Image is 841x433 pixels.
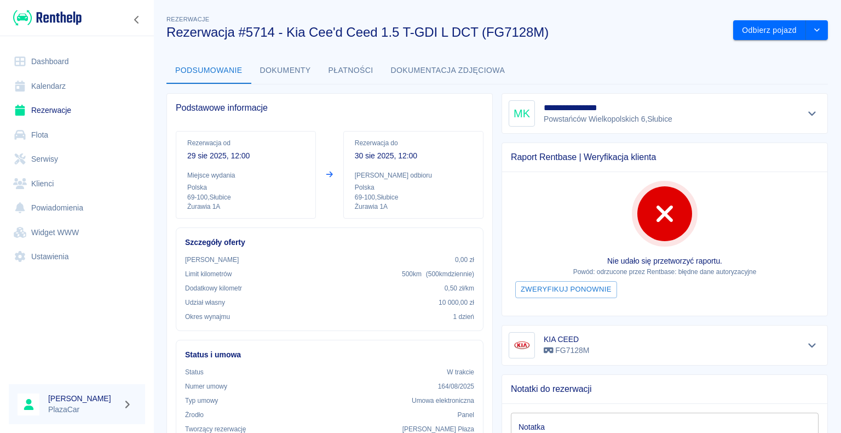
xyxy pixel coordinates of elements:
[447,367,474,377] p: W trakcie
[382,58,514,84] button: Dokumentacja zdjęciowa
[402,269,474,279] p: 500 km
[412,396,474,406] p: Umowa elektroniczna
[9,147,145,172] a: Serwisy
[733,20,806,41] button: Odbierz pojazd
[185,367,204,377] p: Status
[511,334,533,356] img: Image
[176,102,483,113] span: Podstawowe informacje
[453,312,474,322] p: 1 dzień
[511,267,819,277] p: Powód: odrzucone przez Rentbase: błędne dane autoryzacyjne
[187,202,304,212] p: Żurawia 1A
[509,100,535,127] div: MK
[48,404,118,415] p: PlazaCar
[185,312,230,322] p: Okres wynajmu
[166,58,251,84] button: Podsumowanie
[185,283,242,293] p: Dodatkowy kilometr
[458,410,475,420] p: Panel
[48,393,118,404] h6: [PERSON_NAME]
[511,152,819,163] span: Raport Rentbase | Weryfikacja klienta
[185,255,239,265] p: [PERSON_NAME]
[9,220,145,245] a: Widget WWW
[544,113,675,125] p: Powstańców Wielkopolskich 6 , Słubice
[185,396,218,406] p: Typ umowy
[426,270,474,278] span: ( 500 km dziennie )
[355,183,472,192] p: Polska
[9,196,145,220] a: Powiadomienia
[803,106,821,121] button: Pokaż szczegóły
[185,298,225,307] p: Udział własny
[355,138,472,148] p: Rezerwacja do
[187,170,304,180] p: Miejsce wydania
[9,9,82,27] a: Renthelp logo
[515,281,617,298] button: Zweryfikuj ponownie
[355,202,472,212] p: Żurawia 1A
[166,25,724,40] h3: Rezerwacja #5714 - Kia Cee'd Ceed 1.5 T-GDI L DCT (FG7128M)
[187,183,304,192] p: Polska
[544,345,589,356] p: FG7128M
[806,20,828,41] button: drop-down
[9,172,145,196] a: Klienci
[129,13,145,27] button: Zwiń nawigację
[187,150,304,162] p: 29 sie 2025, 12:00
[185,237,474,248] h6: Szczegóły oferty
[187,192,304,202] p: 69-100 , Słubice
[355,170,472,180] p: [PERSON_NAME] odbioru
[185,269,232,279] p: Limit kilometrów
[445,283,474,293] p: 0,50 zł /km
[511,255,819,267] p: Nie udało się przetworzyć raportu.
[355,150,472,162] p: 30 sie 2025, 12:00
[439,298,474,307] p: 10 000,00 zł
[13,9,82,27] img: Renthelp logo
[185,349,474,361] h6: Status i umowa
[355,192,472,202] p: 69-100 , Słubice
[185,381,227,391] p: Numer umowy
[9,49,145,74] a: Dashboard
[320,58,382,84] button: Płatności
[9,98,145,123] a: Rezerwacje
[166,16,209,22] span: Rezerwacje
[185,410,204,420] p: Żrodło
[438,381,474,391] p: 164/08/2025
[251,58,320,84] button: Dokumenty
[187,138,304,148] p: Rezerwacja od
[803,338,821,353] button: Pokaż szczegóły
[9,123,145,147] a: Flota
[544,334,589,345] h6: KIA CEED
[511,384,819,395] span: Notatki do rezerwacji
[9,74,145,99] a: Kalendarz
[9,244,145,269] a: Ustawienia
[455,255,474,265] p: 0,00 zł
